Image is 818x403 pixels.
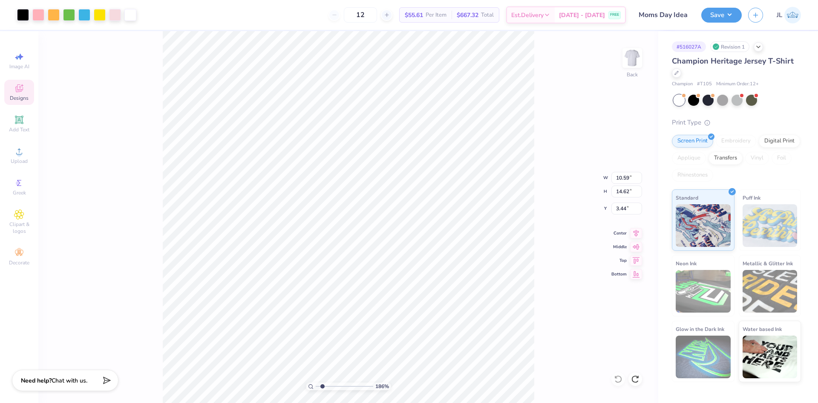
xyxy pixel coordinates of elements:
[632,6,695,23] input: Untitled Design
[457,11,478,20] span: $667.32
[9,259,29,266] span: Decorate
[743,325,782,333] span: Water based Ink
[672,56,794,66] span: Champion Heritage Jersey T-Shirt
[344,7,377,23] input: – –
[10,95,29,101] span: Designs
[759,135,800,148] div: Digital Print
[676,270,731,313] img: Neon Ink
[676,204,731,247] img: Standard
[676,193,698,202] span: Standard
[772,152,792,165] div: Foil
[672,41,706,52] div: # 516027A
[676,259,697,268] span: Neon Ink
[745,152,769,165] div: Vinyl
[672,152,706,165] div: Applique
[9,63,29,70] span: Image AI
[743,193,760,202] span: Puff Ink
[610,12,619,18] span: FREE
[9,126,29,133] span: Add Text
[709,152,743,165] div: Transfers
[4,221,34,235] span: Clipart & logos
[743,336,798,378] img: Water based Ink
[481,11,494,20] span: Total
[777,10,782,20] span: JL
[611,258,627,264] span: Top
[784,7,801,23] img: Jairo Laqui
[52,377,87,385] span: Chat with us.
[611,230,627,236] span: Center
[743,204,798,247] img: Puff Ink
[511,11,544,20] span: Est. Delivery
[11,158,28,165] span: Upload
[697,81,712,88] span: # T105
[676,325,724,333] span: Glow in the Dark Ink
[777,7,801,23] a: JL
[672,118,801,128] div: Print Type
[611,244,627,250] span: Middle
[716,135,756,148] div: Embroidery
[375,383,389,390] span: 186 %
[701,8,742,23] button: Save
[21,377,52,385] strong: Need help?
[405,11,423,20] span: $55.61
[743,270,798,313] img: Metallic & Glitter Ink
[672,135,713,148] div: Screen Print
[672,169,713,182] div: Rhinestones
[743,259,793,268] span: Metallic & Glitter Ink
[559,11,605,20] span: [DATE] - [DATE]
[676,336,731,378] img: Glow in the Dark Ink
[426,11,446,20] span: Per Item
[627,71,638,78] div: Back
[611,271,627,277] span: Bottom
[13,189,26,196] span: Greek
[672,81,693,88] span: Champion
[710,41,749,52] div: Revision 1
[624,49,641,67] img: Back
[716,81,759,88] span: Minimum Order: 12 +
